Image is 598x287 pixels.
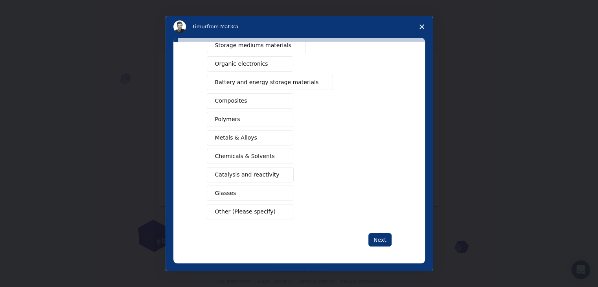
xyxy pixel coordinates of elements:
[207,167,294,182] button: Catalysis and reactivity
[207,112,293,127] button: Polymers
[215,189,236,197] span: Glasses
[215,152,275,160] span: Chemicals & Solvents
[207,56,293,72] button: Organic electronics
[207,204,293,219] button: Other (Please specify)
[207,24,238,29] span: from Mat3ra
[16,6,44,13] span: Support
[215,41,291,50] span: Storage mediums materials
[215,171,280,179] span: Catalysis and reactivity
[215,134,257,142] span: Metals & Alloys
[215,78,319,86] span: Battery and energy storage materials
[207,149,293,164] button: Chemicals & Solvents
[207,38,306,53] button: Storage mediums materials
[207,130,293,145] button: Metals & Alloys
[215,208,276,216] span: Other (Please specify)
[173,20,186,33] img: Profile image for Timur
[207,186,293,201] button: Glasses
[192,24,207,29] span: Timur
[368,233,392,247] button: Next
[215,115,240,123] span: Polymers
[411,16,433,38] span: Close survey
[215,97,247,105] span: Composites
[215,60,268,68] span: Organic electronics
[207,93,293,109] button: Composites
[207,75,333,90] button: Battery and energy storage materials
